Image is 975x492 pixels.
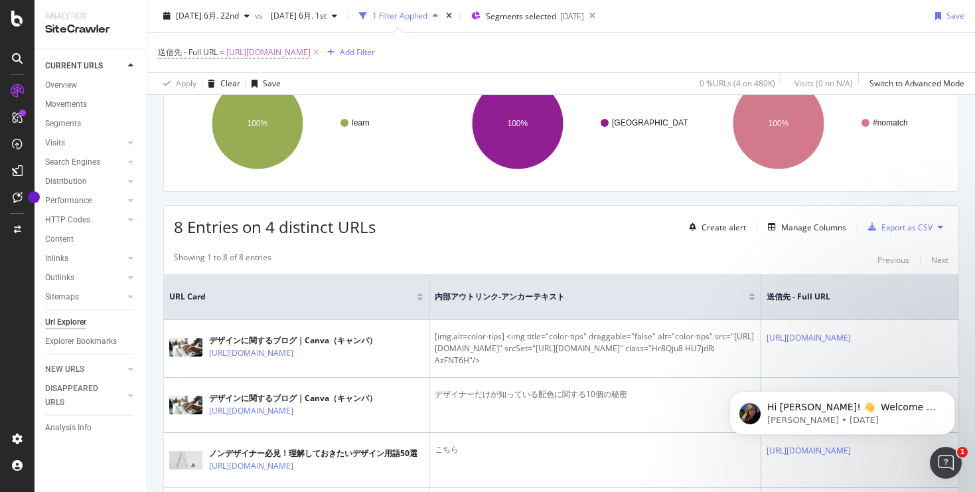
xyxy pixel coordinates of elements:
[169,396,202,414] img: main image
[209,335,377,347] div: デザインに関するブログ｜Canva（キャンバ）
[486,11,556,22] span: Segments selected
[45,136,124,150] a: Visits
[45,252,124,266] a: Inlinks
[265,5,342,27] button: [DATE] 6月. 1st
[248,119,268,128] text: 100%
[710,363,975,456] iframe: Intercom notifications message
[767,291,967,303] span: 送信先 - Full URL
[174,216,376,238] span: 8 Entries on 4 distinct URLs
[263,78,281,89] div: Save
[702,222,746,233] div: Create alert
[45,315,86,329] div: Url Explorer
[435,291,729,303] span: 内部アウトリンク-アンカーテキスト
[226,43,311,62] span: [URL][DOMAIN_NAME]
[695,66,948,181] svg: A chart.
[435,444,755,455] div: こちら
[45,213,90,227] div: HTTP Codes
[768,119,788,128] text: 100%
[443,9,455,23] div: times
[45,252,68,266] div: Inlinks
[45,382,112,410] div: DISAPPEARED URLS
[45,363,84,376] div: NEW URLS
[45,78,137,92] a: Overview
[881,222,933,233] div: Export as CSV
[45,98,137,112] a: Movements
[246,73,281,94] button: Save
[209,347,293,360] a: [URL][DOMAIN_NAME]
[209,459,293,473] a: [URL][DOMAIN_NAME]
[781,222,846,233] div: Manage Columns
[45,315,137,329] a: Url Explorer
[158,46,218,58] span: 送信先 - Full URL
[792,78,853,89] div: - Visits ( 0 on N/A )
[354,5,443,27] button: 1 Filter Applied
[220,78,240,89] div: Clear
[931,254,948,266] div: Next
[174,252,271,268] div: Showing 1 to 8 of 8 entries
[45,232,137,246] a: Content
[466,5,584,27] button: Segments selected[DATE]
[209,404,293,418] a: [URL][DOMAIN_NAME]
[45,59,103,73] div: CURRENT URLS
[863,216,933,238] button: Export as CSV
[508,119,528,128] text: 100%
[28,191,40,203] div: Tooltip anchor
[45,98,87,112] div: Movements
[255,10,265,21] span: vs
[45,117,81,131] div: Segments
[45,290,124,304] a: Sitemaps
[209,392,377,404] div: デザインに関するブログ｜Canva（キャンバ）
[45,363,124,376] a: NEW URLS
[763,219,846,235] button: Manage Columns
[931,252,948,268] button: Next
[45,117,137,131] a: Segments
[322,44,375,60] button: Add Filter
[45,194,92,208] div: Performance
[560,11,584,22] div: [DATE]
[45,271,124,285] a: Outlinks
[169,291,413,303] span: URL Card
[946,10,964,21] div: Save
[45,421,137,435] a: Analysis Info
[45,11,136,22] div: Analytics
[176,10,239,21] span: 2025 6月. 22nd
[434,66,688,181] svg: A chart.
[372,10,427,21] div: 1 Filter Applied
[612,118,695,127] text: [GEOGRAPHIC_DATA]
[930,5,964,27] button: Save
[169,451,202,469] img: main image
[45,335,137,349] a: Explorer Bookmarks
[684,216,746,238] button: Create alert
[220,46,224,58] span: =
[45,175,124,189] a: Distribution
[873,118,908,127] text: #nomatch
[435,331,755,367] div: [img.alt=color-tips] <img title="color-tips" draggable="false" alt="color-tips" src="[URL][DOMAIN...
[176,78,196,89] div: Apply
[930,447,962,479] iframe: Intercom live chat
[174,66,427,181] svg: A chart.
[877,254,909,266] div: Previous
[158,5,255,27] button: [DATE] 6月. 22nd
[45,59,124,73] a: CURRENT URLS
[45,290,79,304] div: Sitemaps
[869,78,964,89] div: Switch to Advanced Mode
[435,388,755,400] div: デザイナーだけが知っている配色に関する10個の秘密
[45,22,136,37] div: SiteCrawler
[45,232,74,246] div: Content
[45,136,65,150] div: Visits
[45,271,74,285] div: Outlinks
[45,175,87,189] div: Distribution
[700,78,775,89] div: 0 % URLs ( 4 on 480K )
[169,338,202,357] img: main image
[352,118,370,127] text: learn
[209,448,417,459] div: ノンデザイナー必見！理解しておきたいデザイン用語50選
[45,421,92,435] div: Analysis Info
[45,382,124,410] a: DISAPPEARED URLS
